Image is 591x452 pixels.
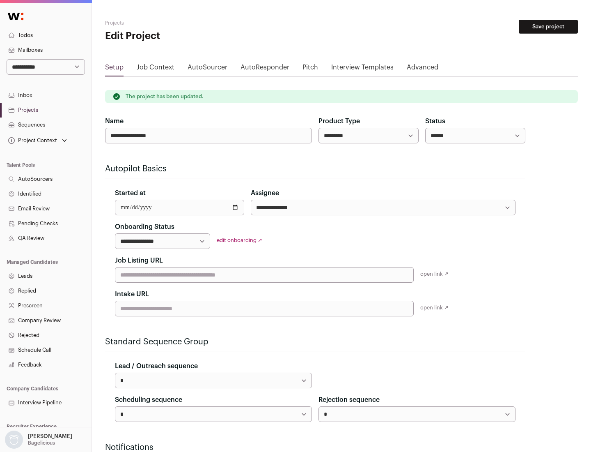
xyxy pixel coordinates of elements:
a: AutoResponder [241,62,289,76]
p: The project has been updated. [126,93,204,100]
label: Job Listing URL [115,256,163,265]
label: Status [425,116,445,126]
a: Interview Templates [331,62,394,76]
button: Save project [519,20,578,34]
a: AutoSourcer [188,62,227,76]
label: Name [105,116,124,126]
label: Rejection sequence [318,395,380,405]
label: Onboarding Status [115,222,174,232]
img: nopic.png [5,431,23,449]
a: Pitch [302,62,318,76]
a: Advanced [407,62,438,76]
button: Open dropdown [7,135,69,146]
label: Product Type [318,116,360,126]
a: Setup [105,62,124,76]
a: Job Context [137,62,174,76]
p: Bagelicious [28,440,55,446]
h2: Autopilot Basics [105,163,525,175]
button: Open dropdown [3,431,74,449]
img: Wellfound [3,8,28,25]
p: [PERSON_NAME] [28,433,72,440]
h2: Projects [105,20,263,26]
label: Assignee [251,188,279,198]
label: Lead / Outreach sequence [115,361,198,371]
label: Intake URL [115,289,149,299]
a: edit onboarding ↗ [217,238,262,243]
label: Started at [115,188,146,198]
h1: Edit Project [105,30,263,43]
label: Scheduling sequence [115,395,182,405]
div: Project Context [7,137,57,144]
h2: Standard Sequence Group [105,336,525,348]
